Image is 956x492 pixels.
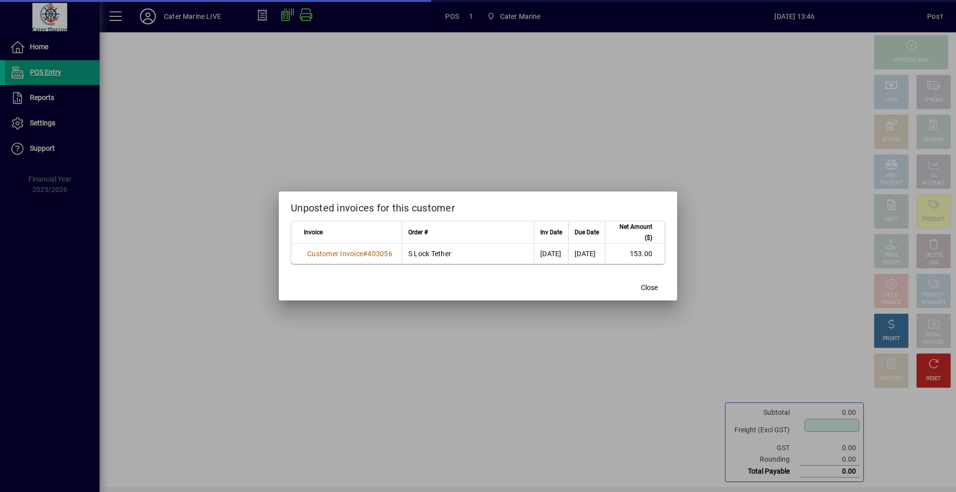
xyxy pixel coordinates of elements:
[633,279,665,296] button: Close
[540,227,562,238] span: Inv Date
[575,227,599,238] span: Due Date
[307,250,363,258] span: Customer Invoice
[611,221,652,243] span: Net Amount ($)
[304,227,323,238] span: Invoice
[568,244,605,264] td: [DATE]
[534,244,568,264] td: [DATE]
[367,250,392,258] span: 403056
[363,250,367,258] span: #
[279,192,677,220] h2: Unposted invoices for this customer
[605,244,665,264] td: 153.00
[641,283,658,293] span: Close
[408,250,451,258] span: S Lock Tether
[304,248,396,259] a: Customer Invoice#403056
[408,227,428,238] span: Order #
